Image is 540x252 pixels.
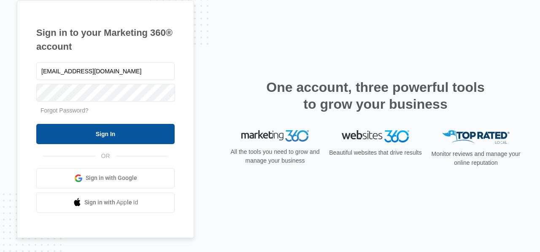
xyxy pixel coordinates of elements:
span: OR [95,152,116,161]
h2: One account, three powerful tools to grow your business [264,79,487,113]
a: Sign in with Apple Id [36,193,175,213]
img: Marketing 360 [241,130,309,142]
img: Top Rated Local [442,130,510,144]
input: Sign In [36,124,175,144]
p: All the tools you need to grow and manage your business [228,147,322,165]
p: Monitor reviews and manage your online reputation [429,150,523,167]
span: Sign in with Apple Id [84,198,138,207]
input: Email [36,62,175,80]
span: Sign in with Google [86,174,137,182]
a: Sign in with Google [36,168,175,188]
a: Forgot Password? [40,107,89,114]
p: Beautiful websites that drive results [328,148,423,157]
img: Websites 360 [342,130,409,142]
h1: Sign in to your Marketing 360® account [36,26,175,54]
